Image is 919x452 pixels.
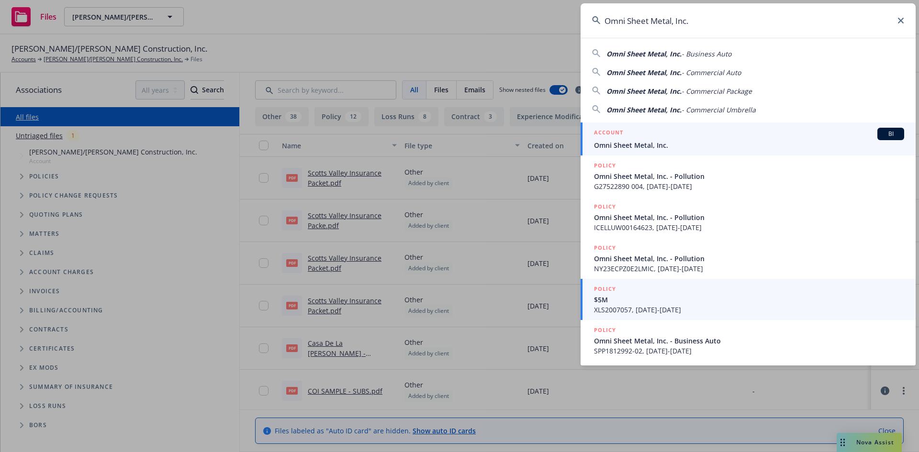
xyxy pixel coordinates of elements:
[682,49,731,58] span: - Business Auto
[581,3,916,38] input: Search...
[594,202,616,211] h5: POLICY
[581,122,916,155] a: ACCOUNTBIOmni Sheet Metal, Inc.
[606,68,682,77] span: Omni Sheet Metal, Inc.
[594,212,904,222] span: Omni Sheet Metal, Inc. - Pollution
[682,87,752,96] span: - Commercial Package
[594,305,904,315] span: XLS2007057, [DATE]-[DATE]
[606,49,682,58] span: Omni Sheet Metal, Inc.
[581,197,916,238] a: POLICYOmni Sheet Metal, Inc. - PollutionICELLUW00164623, [DATE]-[DATE]
[594,181,904,191] span: G27522890 004, [DATE]-[DATE]
[606,105,682,114] span: Omni Sheet Metal, Inc.
[581,238,916,279] a: POLICYOmni Sheet Metal, Inc. - PollutionNY23ECPZ0E2LMIC, [DATE]-[DATE]
[682,68,741,77] span: - Commercial Auto
[594,222,904,232] span: ICELLUW00164623, [DATE]-[DATE]
[594,325,616,335] h5: POLICY
[581,155,916,197] a: POLICYOmni Sheet Metal, Inc. - PollutionG27522890 004, [DATE]-[DATE]
[594,254,904,264] span: Omni Sheet Metal, Inc. - Pollution
[581,320,916,361] a: POLICYOmni Sheet Metal, Inc. - Business AutoSPP1812992-02, [DATE]-[DATE]
[594,346,904,356] span: SPP1812992-02, [DATE]-[DATE]
[594,243,616,253] h5: POLICY
[594,128,623,139] h5: ACCOUNT
[606,87,682,96] span: Omni Sheet Metal, Inc.
[594,295,904,305] span: $5M
[594,264,904,274] span: NY23ECPZ0E2LMIC, [DATE]-[DATE]
[594,140,904,150] span: Omni Sheet Metal, Inc.
[594,161,616,170] h5: POLICY
[594,336,904,346] span: Omni Sheet Metal, Inc. - Business Auto
[594,171,904,181] span: Omni Sheet Metal, Inc. - Pollution
[581,279,916,320] a: POLICY$5MXLS2007057, [DATE]-[DATE]
[682,105,756,114] span: - Commercial Umbrella
[594,284,616,294] h5: POLICY
[881,130,900,138] span: BI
